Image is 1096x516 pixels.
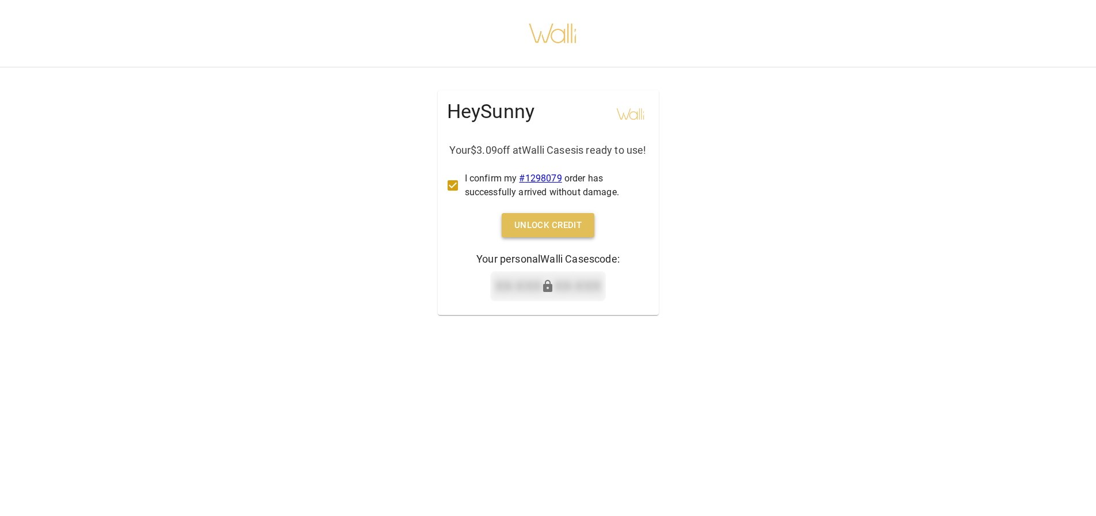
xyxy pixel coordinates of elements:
[465,172,640,199] p: I confirm my order has successfully arrived without damage.
[612,100,650,128] div: Walli Cases
[528,9,578,58] img: walli-inc.myshopify.com
[495,276,601,297] p: XX-XXX - XX-XXX
[519,173,562,184] a: #1298079
[476,251,620,267] p: Your personal Walli Cases code:
[449,142,646,158] p: Your $3.09 off at Walli Cases is ready to use!
[502,213,595,237] button: Unlock Credit
[447,100,535,124] h4: Hey Sunny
